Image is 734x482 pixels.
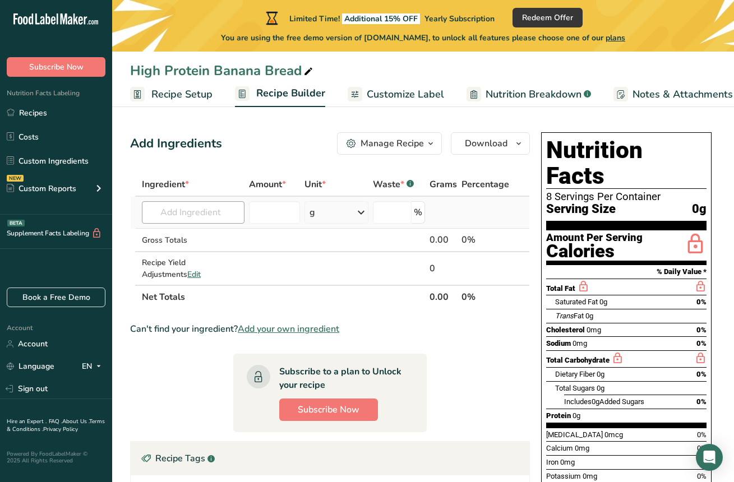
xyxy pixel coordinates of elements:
section: % Daily Value * [546,265,707,279]
div: g [310,206,315,219]
div: NEW [7,175,24,182]
span: 0% [696,326,707,334]
span: Yearly Subscription [424,13,495,24]
th: 0.00 [427,285,459,308]
span: [MEDICAL_DATA] [546,430,603,439]
span: Edit [187,269,201,280]
a: Notes & Attachments [613,82,733,107]
span: Subscribe Now [298,403,359,416]
button: Redeem Offer [513,8,583,27]
a: Terms & Conditions . [7,418,105,433]
span: 0mg [575,444,589,452]
span: plans [606,33,625,43]
span: Iron [546,458,558,466]
div: 0 [430,262,457,275]
th: Net Totals [140,285,427,308]
a: Recipe Setup [130,82,213,107]
span: 0% [696,339,707,347]
span: Ingredient [142,178,189,191]
a: Recipe Builder [235,81,325,108]
div: Amount Per Serving [546,233,643,243]
span: Dietary Fiber [555,370,595,378]
span: 0g [597,384,604,392]
th: 0% [459,285,511,308]
div: Open Intercom Messenger [696,444,723,471]
div: Can't find your ingredient? [130,322,530,336]
a: About Us . [62,418,89,425]
span: 0g [599,298,607,306]
div: Recipe Tags [131,442,529,475]
span: Redeem Offer [522,12,573,24]
span: 0mg [587,326,601,334]
div: Calories [546,243,643,259]
div: Recipe Yield Adjustments [142,257,244,280]
div: Waste [373,178,414,191]
i: Trans [555,312,574,320]
span: Recipe Setup [151,87,213,102]
span: Total Carbohydrate [546,356,610,364]
button: Subscribe Now [279,398,378,421]
span: 0% [697,430,707,439]
span: Cholesterol [546,326,585,334]
span: 0% [696,370,707,378]
a: Hire an Expert . [7,418,47,425]
div: Subscribe to a plan to Unlock your recipe [279,365,404,392]
span: Protein [546,411,571,420]
span: You are using the free demo version of [DOMAIN_NAME], to unlock all features please choose one of... [221,32,625,44]
button: Download [451,132,530,155]
a: FAQ . [49,418,62,425]
div: EN [82,360,105,373]
span: Serving Size [546,202,616,216]
span: Potassium [546,472,581,480]
span: 0mg [583,472,597,480]
input: Add Ingredient [142,201,244,224]
a: Nutrition Breakdown [467,82,591,107]
span: Sodium [546,339,571,347]
span: Unit [304,178,326,191]
div: Custom Reports [7,183,76,194]
span: Nutrition Breakdown [486,87,581,102]
span: Includes Added Sugars [564,397,644,406]
span: Additional 15% OFF [342,13,420,24]
span: Customize Label [367,87,444,102]
a: Language [7,356,54,376]
div: 0.00 [430,233,457,247]
span: Add your own ingredient [238,322,339,336]
div: Limited Time! [264,11,495,25]
button: Manage Recipe [337,132,442,155]
div: Add Ingredients [130,135,222,153]
div: Gross Totals [142,234,244,246]
span: 0mg [560,458,575,466]
a: Privacy Policy [43,425,78,433]
span: 0g [573,411,580,420]
span: 0g [592,397,599,406]
span: 0g [585,312,593,320]
h1: Nutrition Facts [546,137,707,189]
span: Fat [555,312,584,320]
span: Notes & Attachments [633,87,733,102]
span: Subscribe Now [29,61,84,73]
span: Amount [249,178,286,191]
span: 0% [696,397,707,406]
div: Manage Recipe [361,137,424,150]
span: Recipe Builder [256,86,325,101]
span: 0% [696,298,707,306]
span: Total Sugars [555,384,595,392]
div: 0% [461,233,509,247]
a: Customize Label [348,82,444,107]
div: Powered By FoodLabelMaker © 2025 All Rights Reserved [7,451,105,464]
span: Calcium [546,444,573,452]
span: Percentage [461,178,509,191]
span: Total Fat [546,284,575,293]
span: 0mcg [604,430,623,439]
span: 0mg [573,339,587,347]
span: Grams [430,178,457,191]
div: 8 Servings Per Container [546,191,707,202]
span: 0g [597,370,604,378]
a: Book a Free Demo [7,288,105,307]
span: Saturated Fat [555,298,598,306]
span: 0% [697,472,707,480]
span: 0g [692,202,707,216]
div: BETA [7,220,25,226]
span: Download [465,137,507,150]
